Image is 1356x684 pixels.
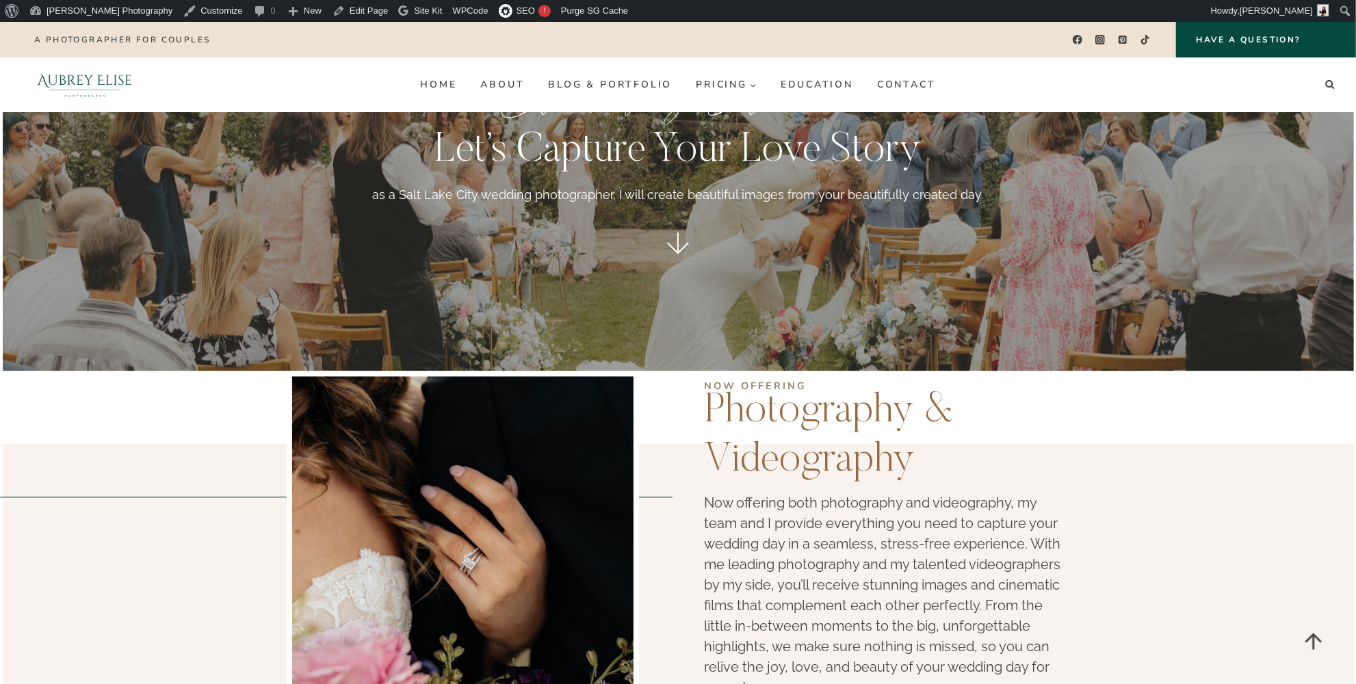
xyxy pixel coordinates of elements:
a: Have a Question? [1176,22,1356,57]
a: TikTok [1136,30,1156,50]
a: Contact [865,74,948,96]
span: SEO [517,5,535,16]
a: Home [408,74,469,96]
p: as a Salt Lake City wedding photographer, I will create beautiful images from your beautifully cr... [253,186,1103,205]
button: View Search Form [1320,75,1340,94]
nav: Primary [408,74,948,96]
a: Facebook [1067,30,1087,50]
a: About [469,74,536,96]
a: Instagram [1091,30,1110,50]
a: Scroll to top [1291,619,1335,663]
a: Photography & Videography [705,392,954,482]
p: A photographer for couples [34,35,210,44]
a: Blog & Portfolio [536,74,684,96]
a: Education [768,74,865,96]
span: [PERSON_NAME] [1240,5,1313,16]
a: Pinterest [1113,30,1133,50]
p: Let’s capture your love story [404,121,952,183]
span: Site Kit [414,5,442,16]
button: Child menu of Pricing [684,74,769,96]
img: Aubrey Elise Photography [16,57,153,112]
strong: Now Offering [705,380,807,393]
div: ! [538,5,551,17]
